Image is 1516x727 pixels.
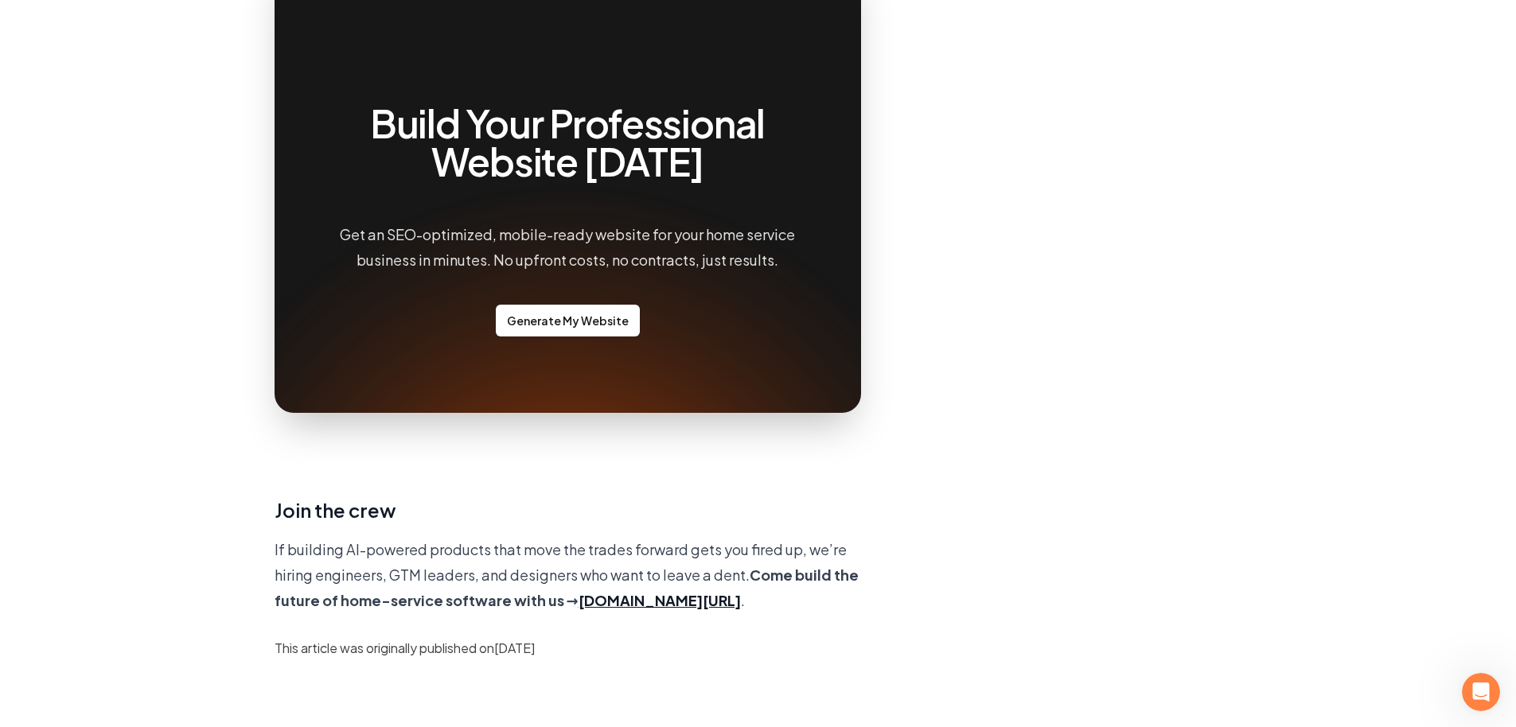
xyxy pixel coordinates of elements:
p: Get an SEO-optimized, mobile-ready website for your home service business in minutes. No upfront ... [338,222,797,273]
a: [DOMAIN_NAME][URL] [579,591,741,609]
h2: Build Your Professional Website [DATE] [325,104,810,181]
iframe: Intercom live chat [1462,673,1500,711]
p: This article was originally published on [DATE] [275,639,861,658]
a: Generate your website on Built Right [496,305,640,336]
p: If building AI-powered products that move the trades forward gets you fired up, we’re hiring engi... [275,537,861,613]
b: Come build the future of home-service software with us → [275,566,859,609]
h3: Join the crew [275,496,861,524]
